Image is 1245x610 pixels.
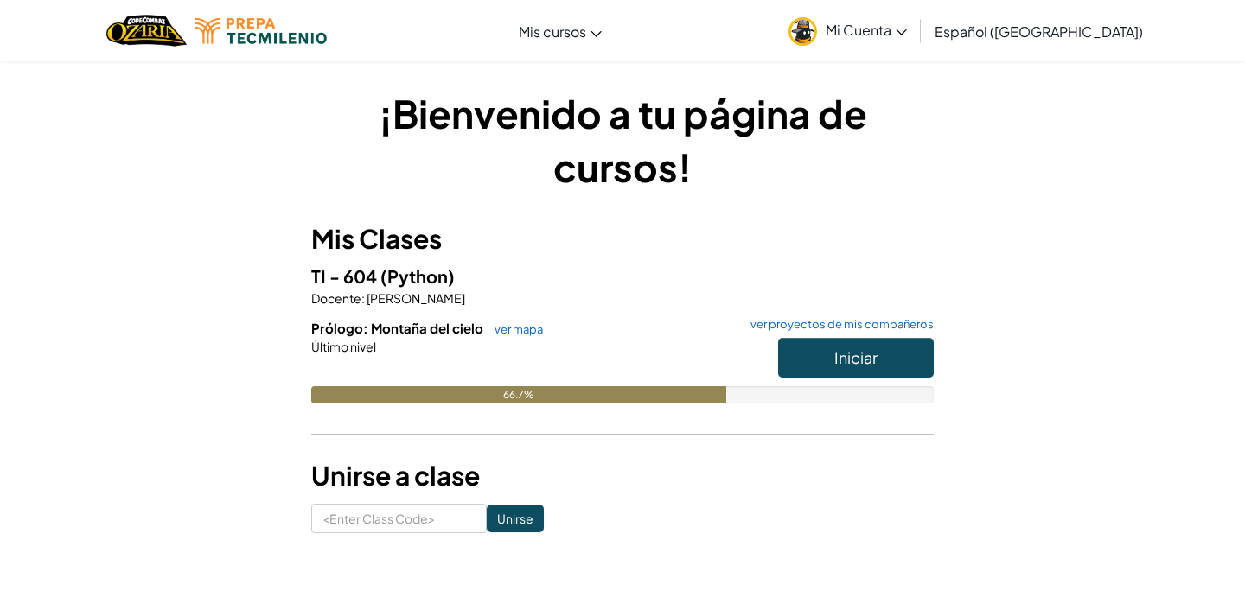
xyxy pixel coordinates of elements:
span: [PERSON_NAME] [365,290,465,306]
span: : [361,290,365,306]
span: Último nivel [311,339,376,354]
h3: Mis Clases [311,219,934,258]
span: Iniciar [834,347,878,367]
a: ver proyectos de mis compañeros [742,319,934,330]
span: Prólogo: Montaña del cielo [311,320,486,336]
a: ver mapa [486,322,543,336]
button: Iniciar [778,338,934,378]
a: Ozaria by CodeCombat logo [106,13,187,48]
a: Mis cursos [510,8,610,54]
img: avatar [788,17,817,46]
div: 66.7% [311,386,726,403]
span: Mi Cuenta [826,21,907,39]
h1: ¡Bienvenido a tu página de cursos! [311,86,934,194]
span: Docente [311,290,361,306]
input: Unirse [487,505,544,532]
span: Español ([GEOGRAPHIC_DATA]) [935,22,1143,41]
span: (Python) [380,265,455,287]
span: Mis cursos [519,22,586,41]
a: Mi Cuenta [780,3,916,58]
img: Tecmilenio logo [195,18,327,44]
h3: Unirse a clase [311,456,934,495]
a: Español ([GEOGRAPHIC_DATA]) [926,8,1152,54]
input: <Enter Class Code> [311,504,487,533]
span: TI - 604 [311,265,380,287]
img: Home [106,13,187,48]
